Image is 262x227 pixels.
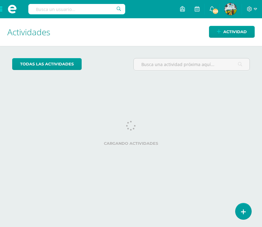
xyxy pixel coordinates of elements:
[12,141,250,146] label: Cargando actividades
[209,26,255,38] a: Actividad
[134,58,250,70] input: Busca una actividad próxima aquí...
[223,26,247,37] span: Actividad
[212,8,219,15] span: 105
[225,3,237,15] img: 68dc05d322f312bf24d9602efa4c3a00.png
[7,18,255,46] h1: Actividades
[28,4,125,14] input: Busca un usuario...
[12,58,82,70] a: todas las Actividades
